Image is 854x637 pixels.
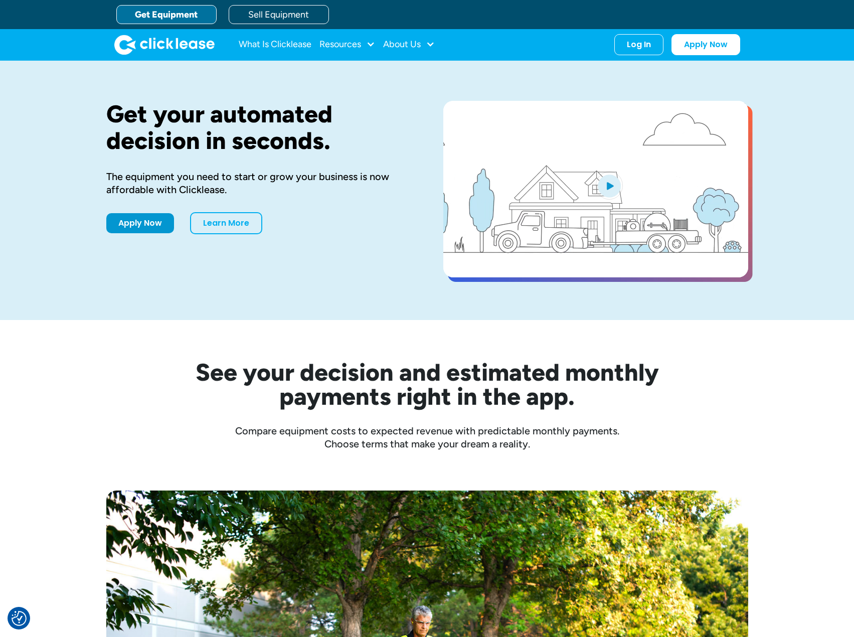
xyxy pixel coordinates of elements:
img: Blue play button logo on a light blue circular background [596,172,623,200]
h2: See your decision and estimated monthly payments right in the app. [146,360,708,408]
img: Clicklease logo [114,35,215,55]
img: Revisit consent button [12,611,27,626]
div: Resources [319,35,375,55]
div: Log In [627,40,651,50]
div: Compare equipment costs to expected revenue with predictable monthly payments. Choose terms that ... [106,424,748,450]
a: open lightbox [443,101,748,277]
a: Apply Now [671,34,740,55]
a: home [114,35,215,55]
button: Consent Preferences [12,611,27,626]
a: Learn More [190,212,262,234]
div: About Us [383,35,435,55]
a: Sell Equipment [229,5,329,24]
a: What Is Clicklease [239,35,311,55]
a: Apply Now [106,213,174,233]
h1: Get your automated decision in seconds. [106,101,411,154]
div: The equipment you need to start or grow your business is now affordable with Clicklease. [106,170,411,196]
a: Get Equipment [116,5,217,24]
